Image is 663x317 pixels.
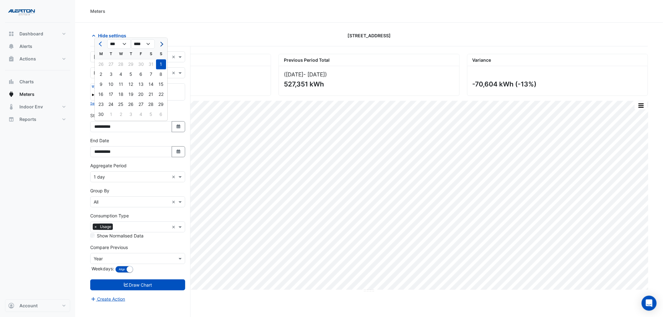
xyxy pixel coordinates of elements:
fa-icon: Select Date [176,149,181,154]
div: 6 [156,109,166,119]
div: Wednesday, June 18, 2025 [116,89,126,99]
div: 15 [156,79,166,89]
div: Open Intercom Messenger [642,296,657,311]
button: Charts [5,75,70,88]
div: 8 [156,69,166,79]
span: Charts [19,79,34,85]
div: 27 [136,99,146,109]
div: Wednesday, May 28, 2025 [116,59,126,69]
div: 20 [136,89,146,99]
app-icon: Dashboard [8,31,14,37]
label: Start Date [90,112,111,119]
div: Saturday, June 21, 2025 [146,89,156,99]
div: Previous Period Total [279,54,459,66]
div: Friday, June 6, 2025 [136,69,146,79]
div: Saturday, May 31, 2025 [146,59,156,69]
div: 6 [136,69,146,79]
label: Group By [90,187,109,194]
span: [STREET_ADDRESS] [347,32,391,39]
label: Weekdays: [90,265,114,272]
button: Indoor Env [5,101,70,113]
span: - [DATE] [303,71,325,78]
div: Wednesday, June 4, 2025 [116,69,126,79]
div: 16 [96,89,106,99]
div: Sunday, June 22, 2025 [156,89,166,99]
fa-icon: Select Date [176,124,181,129]
div: Friday, June 13, 2025 [136,79,146,89]
div: Thursday, June 19, 2025 [126,89,136,99]
div: 21 [146,89,156,99]
div: 14 [146,79,156,89]
div: 27 [106,59,116,69]
div: Friday, June 20, 2025 [136,89,146,99]
div: 25 [116,99,126,109]
button: Draw Chart [90,279,185,290]
span: Indoor Env [19,104,43,110]
div: Saturday, June 7, 2025 [146,69,156,79]
button: Actions [5,53,70,65]
div: Thursday, June 5, 2025 [126,69,136,79]
label: Aggregate Period [90,162,127,169]
span: × [93,224,98,230]
div: Tuesday, June 3, 2025 [106,69,116,79]
span: Meters [19,91,34,97]
div: 30 [136,59,146,69]
div: 3 [106,69,116,79]
div: Monday, June 2, 2025 [96,69,106,79]
div: 5 [126,69,136,79]
span: Dashboard [19,31,43,37]
div: 22 [156,89,166,99]
button: Reports [5,113,70,126]
span: Reports [19,116,36,122]
div: 11 [116,79,126,89]
div: Sunday, June 15, 2025 [156,79,166,89]
small: Expand All [92,85,111,89]
div: Thursday, July 3, 2025 [126,109,136,119]
app-icon: Charts [8,79,14,85]
div: Saturday, June 14, 2025 [146,79,156,89]
label: Compare Previous [90,244,128,251]
div: Tuesday, June 24, 2025 [106,99,116,109]
button: Account [5,299,70,312]
div: 13 [136,79,146,89]
div: 12 [126,79,136,89]
div: 9 [96,79,106,89]
div: Friday, May 30, 2025 [136,59,146,69]
button: Alerts [5,40,70,53]
button: Dashboard [5,28,70,40]
app-icon: Reports [8,116,14,122]
div: Wednesday, June 11, 2025 [116,79,126,89]
div: Friday, July 4, 2025 [136,109,146,119]
div: Friday, June 27, 2025 [136,99,146,109]
span: Hide settings [98,32,126,39]
div: 28 [116,59,126,69]
div: 1 [156,59,166,69]
label: End Date [90,137,109,144]
div: Tuesday, July 1, 2025 [106,109,116,119]
div: 29 [156,99,166,109]
div: T [126,49,136,59]
div: F [136,49,146,59]
div: 4 [136,109,146,119]
div: 5 [146,109,156,119]
div: 23 [96,99,106,109]
div: 18 [116,89,126,99]
div: S [146,49,156,59]
span: Clear [172,224,177,230]
div: 30 [96,109,106,119]
div: 3 [126,109,136,119]
button: Expand All [92,84,111,89]
div: 26 [96,59,106,69]
div: T [106,49,116,59]
div: 29 [126,59,136,69]
div: 7 [146,69,156,79]
div: Tuesday, June 10, 2025 [106,79,116,89]
label: Consumption Type [90,212,129,219]
button: Next month [157,39,165,49]
div: Thursday, June 12, 2025 [126,79,136,89]
div: Monday, May 26, 2025 [96,59,106,69]
div: 527,351 kWh [284,80,453,88]
div: 19 [126,89,136,99]
span: Alerts [19,43,32,49]
div: S [156,49,166,59]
